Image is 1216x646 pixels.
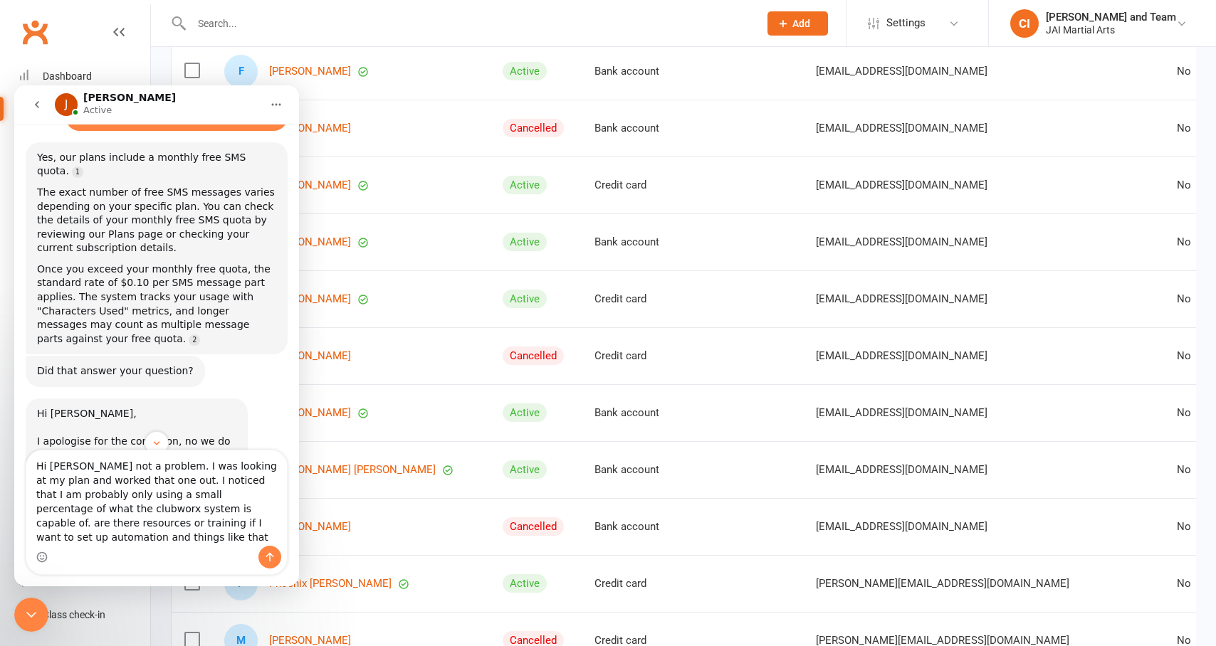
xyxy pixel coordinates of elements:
[1046,23,1176,36] div: JAI Martial Arts
[816,570,1069,597] span: [PERSON_NAME][EMAIL_ADDRESS][DOMAIN_NAME]
[1177,521,1195,533] div: No
[269,122,351,134] a: [PERSON_NAME]
[1177,407,1195,419] div: No
[503,290,547,308] div: Active
[19,60,150,92] a: Dashboard
[269,521,351,533] a: [PERSON_NAME]
[594,236,685,248] div: Bank account
[503,403,547,422] div: Active
[43,70,92,82] div: Dashboard
[187,14,749,33] input: Search...
[503,62,547,80] div: Active
[269,236,351,248] a: [PERSON_NAME]
[503,517,564,536] div: Cancelled
[1177,350,1195,362] div: No
[1177,293,1195,305] div: No
[503,346,564,365] div: Cancelled
[1046,11,1176,23] div: [PERSON_NAME] and Team
[792,18,810,29] span: Add
[22,466,33,477] button: Emoji picker
[816,58,987,85] span: [EMAIL_ADDRESS][DOMAIN_NAME]
[269,179,351,191] a: [PERSON_NAME]
[269,407,351,419] a: [PERSON_NAME]
[816,399,987,426] span: [EMAIL_ADDRESS][DOMAIN_NAME]
[816,342,987,369] span: [EMAIL_ADDRESS][DOMAIN_NAME]
[23,322,222,433] div: Hi [PERSON_NAME], I apologise for the confusion, no we do not currently offer any free SMS quotas...
[1010,9,1039,38] div: CI
[594,407,685,419] div: Bank account
[594,122,685,134] div: Bank account
[174,249,186,260] a: Source reference 2617598:
[816,285,987,312] span: [EMAIL_ADDRESS][DOMAIN_NAME]
[594,65,685,78] div: Bank account
[594,179,685,191] div: Credit card
[269,293,351,305] a: [PERSON_NAME]
[594,578,685,590] div: Credit card
[19,599,150,631] a: Class kiosk mode
[594,350,685,362] div: Credit card
[503,233,547,251] div: Active
[594,464,685,476] div: Bank account
[11,270,273,313] div: Toby says…
[224,55,258,88] div: Finley
[816,171,987,198] span: [EMAIL_ADDRESS][DOMAIN_NAME]
[1177,464,1195,476] div: No
[269,464,436,476] a: [PERSON_NAME] [PERSON_NAME]
[17,14,53,50] a: Clubworx
[503,574,547,593] div: Active
[130,346,154,370] button: Scroll to bottom
[503,460,547,479] div: Active
[503,119,564,137] div: Cancelled
[816,513,987,540] span: [EMAIL_ADDRESS][DOMAIN_NAME]
[594,293,685,305] div: Credit card
[23,100,262,170] div: The exact number of free SMS messages varies depending on your specific plan. You can check the d...
[594,521,685,533] div: Bank account
[11,313,273,467] div: Jessica says…
[1177,578,1195,590] div: No
[23,177,262,261] div: Once you exceed your monthly free quota, the standard rate of $0.10 per SMS message part applies....
[503,176,547,194] div: Active
[12,365,273,460] textarea: Message…
[1177,65,1195,78] div: No
[816,228,987,255] span: [EMAIL_ADDRESS][DOMAIN_NAME]
[816,115,987,142] span: [EMAIL_ADDRESS][DOMAIN_NAME]
[23,279,179,293] div: Did that answer your question?
[11,270,191,302] div: Did that answer your question?
[269,578,392,590] a: Phoenix [PERSON_NAME]
[269,350,351,362] a: [PERSON_NAME]
[269,65,351,78] a: [PERSON_NAME]
[43,609,105,620] div: Class check-in
[1177,122,1195,134] div: No
[11,313,234,455] div: Hi [PERSON_NAME],I apologise for the confusion, no we do not currently offer any free SMS quotas ...
[244,460,267,483] button: Send a message…
[816,456,987,483] span: [EMAIL_ADDRESS][DOMAIN_NAME]
[1177,179,1195,191] div: No
[14,85,299,586] iframe: Intercom live chat
[14,598,48,632] iframe: Intercom live chat
[886,7,926,39] span: Settings
[1177,236,1195,248] div: No
[767,11,828,36] button: Add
